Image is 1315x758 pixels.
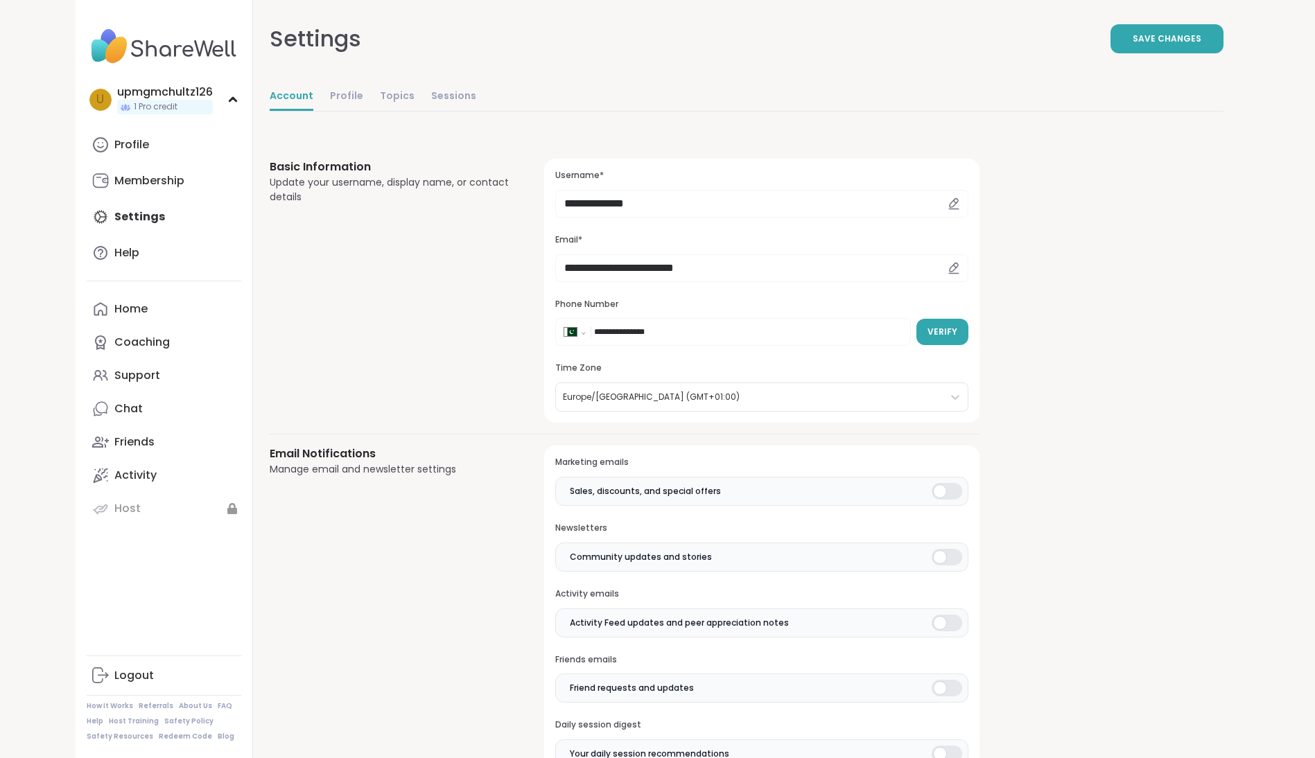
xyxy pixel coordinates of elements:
a: Account [270,83,313,111]
a: Blog [218,732,234,741]
a: Sessions [431,83,476,111]
span: Community updates and stories [570,551,712,563]
h3: Email* [555,234,968,246]
a: Topics [380,83,415,111]
a: How It Works [87,701,133,711]
span: Verify [928,326,957,338]
a: Safety Policy [164,716,214,726]
div: Host [114,501,141,516]
div: upmgmchultz126 [117,85,213,100]
div: Friends [114,434,155,450]
a: Profile [330,83,363,111]
div: Chat [114,401,143,416]
h3: Phone Number [555,299,968,310]
h3: Friends emails [555,654,968,666]
a: About Us [179,701,212,711]
a: Profile [87,128,241,161]
div: Support [114,368,160,383]
a: Host [87,492,241,525]
div: Update your username, display name, or contact details [270,175,512,204]
h3: Basic Information [270,159,512,175]
span: u [96,91,104,109]
div: Settings [270,22,361,55]
h3: Marketing emails [555,457,968,468]
div: Home [114,301,148,317]
a: Membership [87,164,241,197]
h3: Activity emails [555,588,968,600]
a: Coaching [87,326,241,359]
div: Membership [114,173,184,188]
a: FAQ [218,701,232,711]
h3: Username* [555,170,968,182]
div: Logout [114,668,154,683]
a: Chat [87,392,241,425]
span: Friend requests and updates [570,682,694,694]
a: Help [87,236,241,270]
a: Help [87,716,103,726]
span: Sales, discounts, and special offers [570,485,721,497]
a: Safety Resources [87,732,153,741]
h3: Email Notifications [270,446,512,462]
span: Save Changes [1133,33,1201,45]
span: 1 Pro credit [134,101,177,113]
h3: Time Zone [555,362,968,374]
div: Coaching [114,335,170,350]
a: Home [87,292,241,326]
span: Activity Feed updates and peer appreciation notes [570,617,789,629]
div: Activity [114,468,157,483]
div: Manage email and newsletter settings [270,462,512,477]
a: Friends [87,425,241,459]
h3: Newsletters [555,522,968,534]
a: Host Training [109,716,159,726]
button: Save Changes [1111,24,1223,53]
a: Support [87,359,241,392]
img: ShareWell Nav Logo [87,22,241,71]
button: Verify [916,319,968,345]
a: Logout [87,659,241,692]
div: Help [114,245,139,261]
a: Referrals [139,701,173,711]
a: Activity [87,459,241,492]
div: Profile [114,137,149,152]
h3: Daily session digest [555,719,968,731]
a: Redeem Code [159,732,212,741]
